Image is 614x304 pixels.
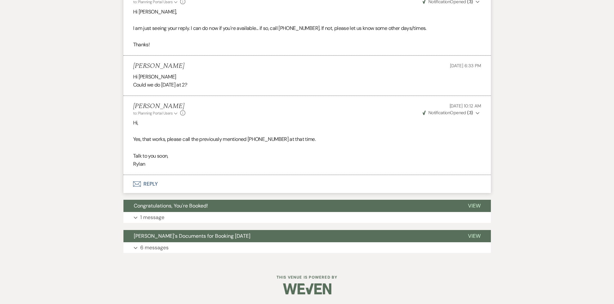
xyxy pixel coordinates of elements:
[450,63,481,69] span: [DATE] 6:33 PM
[133,135,481,143] p: Yes, that works, please call the previously mentioned [PHONE_NUMBER] at that time.
[133,24,481,32] p: I am just seeing your reply. I can do now if you're available... if so, call [PHONE_NUMBER]. If n...
[134,202,208,209] span: Congratulations, You're Booked!
[123,242,491,253] button: 6 messages
[133,160,481,168] p: Rylan
[133,41,481,49] p: Thanks!
[133,62,184,70] h5: [PERSON_NAME]
[422,109,481,116] button: NotificationOpened (3)
[123,175,491,193] button: Reply
[458,230,491,242] button: View
[423,110,473,115] span: Opened
[428,110,450,115] span: Notification
[450,103,481,109] span: [DATE] 10:12 AM
[140,213,164,222] p: 1 message
[133,81,481,89] p: Could we do [DATE] at 2?
[283,278,331,300] img: Weven Logo
[140,244,169,252] p: 6 messages
[133,8,481,16] p: Hi [PERSON_NAME],
[133,102,186,110] h5: [PERSON_NAME]
[123,230,458,242] button: [PERSON_NAME]'s Documents for Booking [DATE]
[133,111,173,116] span: to: Planning Portal Users
[134,233,250,239] span: [PERSON_NAME]'s Documents for Booking [DATE]
[468,202,481,209] span: View
[133,119,481,127] p: Hi,
[123,212,491,223] button: 1 message
[133,152,481,160] p: Talk to you soon,
[123,200,458,212] button: Congratulations, You're Booked!
[458,200,491,212] button: View
[468,233,481,239] span: View
[467,110,473,115] strong: ( 3 )
[133,110,179,116] button: to: Planning Portal Users
[133,73,481,81] p: Hi [PERSON_NAME]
